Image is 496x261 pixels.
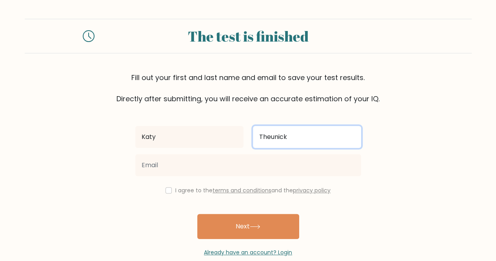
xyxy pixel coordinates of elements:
a: Already have an account? Login [204,248,292,256]
input: Email [135,154,361,176]
input: First name [135,126,243,148]
button: Next [197,214,299,239]
div: Fill out your first and last name and email to save your test results. Directly after submitting,... [25,72,472,104]
input: Last name [253,126,361,148]
a: terms and conditions [213,186,271,194]
label: I agree to the and the [175,186,331,194]
div: The test is finished [104,26,392,47]
a: privacy policy [293,186,331,194]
